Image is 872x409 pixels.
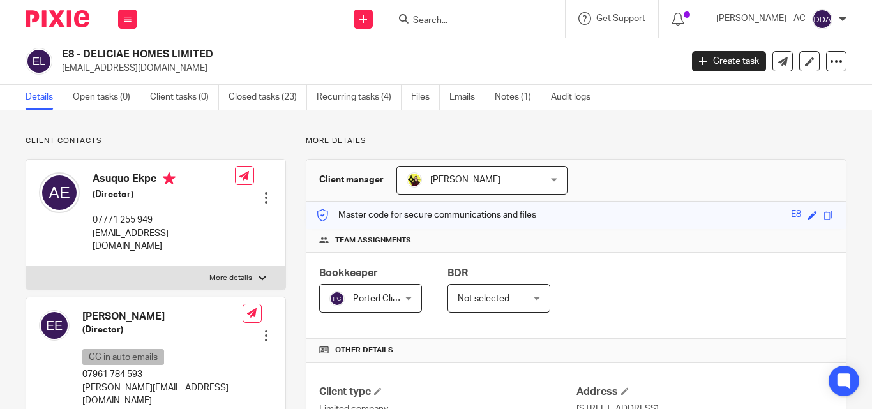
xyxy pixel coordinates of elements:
[209,273,252,283] p: More details
[26,85,63,110] a: Details
[317,85,402,110] a: Recurring tasks (4)
[82,382,243,408] p: [PERSON_NAME][EMAIL_ADDRESS][DOMAIN_NAME]
[458,294,509,303] span: Not selected
[39,172,80,213] img: svg%3E
[692,51,766,71] a: Create task
[306,136,846,146] p: More details
[93,188,235,201] h5: (Director)
[26,136,286,146] p: Client contacts
[412,15,527,27] input: Search
[576,385,833,399] h4: Address
[353,294,410,303] span: Ported Clients
[93,214,235,227] p: 07771 255 949
[62,48,551,61] h2: E8 - DELICIAE HOMES LIMITED
[319,385,576,399] h4: Client type
[26,10,89,27] img: Pixie
[791,208,801,223] div: E8
[82,323,243,336] h5: (Director)
[596,14,645,23] span: Get Support
[495,85,541,110] a: Notes (1)
[73,85,140,110] a: Open tasks (0)
[26,48,52,75] img: svg%3E
[551,85,600,110] a: Audit logs
[407,172,422,188] img: Megan-Starbridge.jpg
[716,12,806,25] p: [PERSON_NAME] - AC
[82,310,243,323] h4: [PERSON_NAME]
[447,268,468,278] span: BDR
[430,175,500,184] span: [PERSON_NAME]
[82,368,243,381] p: 07961 784 593
[319,174,384,186] h3: Client manager
[229,85,307,110] a: Closed tasks (23)
[39,310,70,341] img: svg%3E
[93,227,235,253] p: [EMAIL_ADDRESS][DOMAIN_NAME]
[82,349,164,365] p: CC in auto emails
[449,85,485,110] a: Emails
[335,235,411,246] span: Team assignments
[62,62,673,75] p: [EMAIL_ADDRESS][DOMAIN_NAME]
[812,9,832,29] img: svg%3E
[335,345,393,355] span: Other details
[93,172,235,188] h4: Asuquo Ekpe
[316,209,536,221] p: Master code for secure communications and files
[329,291,345,306] img: svg%3E
[319,268,378,278] span: Bookkeeper
[411,85,440,110] a: Files
[163,172,176,185] i: Primary
[150,85,219,110] a: Client tasks (0)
